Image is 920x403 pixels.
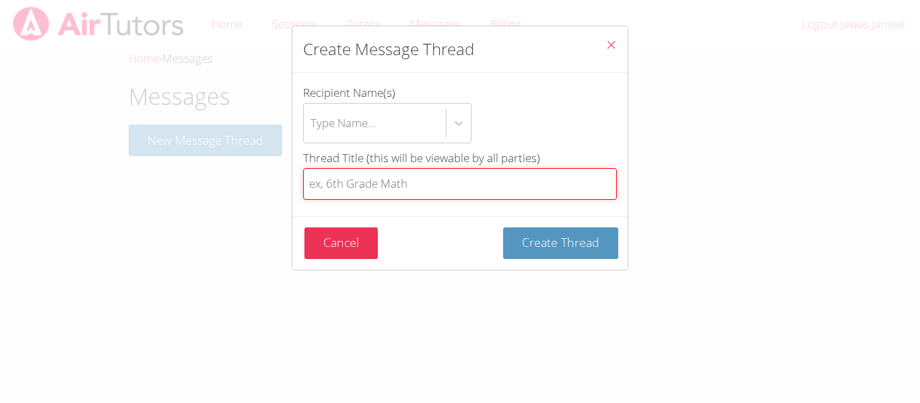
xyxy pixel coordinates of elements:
span: Thread Title (this will be viewable by all parties) [303,150,540,166]
div: Type Name... [310,113,376,133]
input: Thread Title (this will be viewable by all parties) [303,168,617,200]
h2: Create Message Thread [303,37,474,61]
span: Recipient Name(s) [303,85,395,100]
span: Create Thread [522,234,599,250]
input: Recipient Name(s)Type Name... [310,108,312,139]
button: Cancel [304,227,378,259]
button: Create Thread [503,227,618,259]
button: Close [595,26,628,67]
